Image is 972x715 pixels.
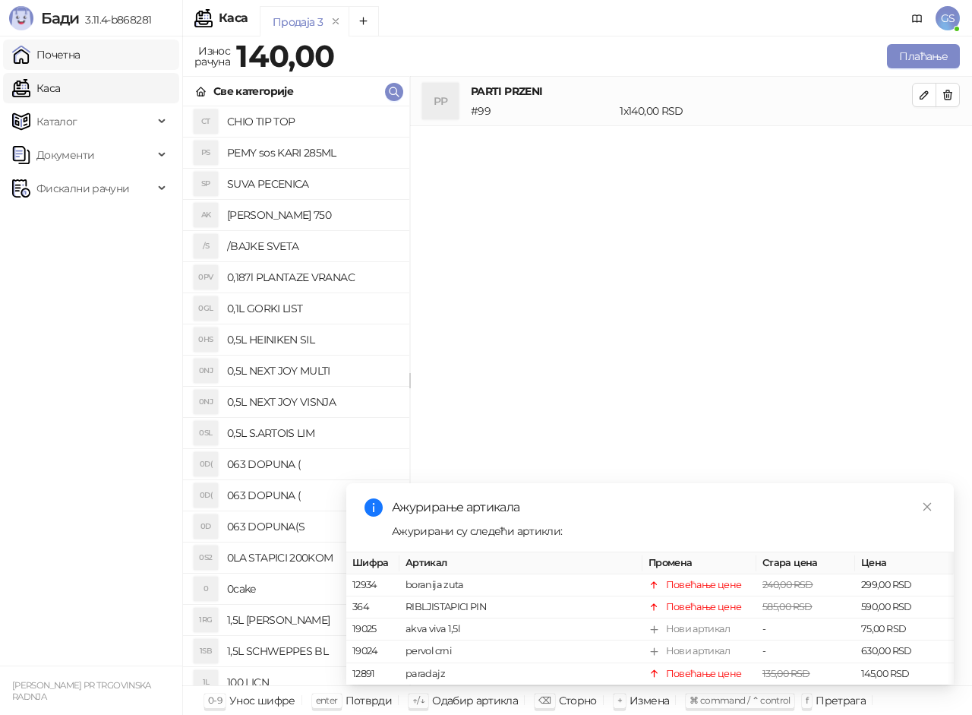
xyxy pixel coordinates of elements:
td: 19024 [346,641,399,663]
th: Цена [855,552,954,574]
td: 630,00 RSD [855,641,954,663]
div: Продаја 3 [273,14,323,30]
div: Повећање цене [666,600,742,615]
div: Претрага [816,691,866,710]
h4: PARTI PRZENI [471,83,912,100]
div: Одабир артикла [432,691,518,710]
a: Close [919,498,936,515]
td: 12891 [346,663,399,685]
h4: PEMY sos KARI 285ML [227,141,397,165]
div: /S [194,234,218,258]
span: + [617,694,622,706]
h4: 063 DOPUNA ( [227,483,397,508]
div: 0HS [194,327,218,352]
div: PS [194,141,218,165]
div: 0SL [194,421,218,445]
div: Ажурирани су следећи артикли: [392,523,936,539]
h4: [PERSON_NAME] 750 [227,203,397,227]
th: Артикал [399,552,642,574]
span: f [806,694,808,706]
a: Документација [905,6,929,30]
div: Све категорије [213,83,293,100]
a: Каса [12,73,60,103]
div: AK [194,203,218,227]
h4: CHIO TIP TOP [227,109,397,134]
span: ↑/↓ [412,694,424,706]
div: 0PV [194,265,218,289]
td: 590,00 RSD [855,597,954,619]
td: 145,00 RSD [855,663,954,685]
div: Нови артикал [666,644,730,660]
div: PP [422,83,459,119]
h4: SUVA PECENICA [227,172,397,196]
span: ⌘ command / ⌃ control [690,694,791,706]
td: boranija zuta [399,574,642,596]
a: Почетна [12,40,80,70]
span: 135,00 RSD [762,668,810,679]
span: ⌫ [538,694,551,706]
td: 19025 [346,619,399,641]
div: Нови артикал [666,622,730,637]
td: 364 [346,597,399,619]
div: Унос шифре [229,691,295,710]
h4: 063 DOPUNA(S [227,514,397,539]
small: [PERSON_NAME] PR TRGOVINSKA RADNJA [12,680,151,702]
h4: 0,187l PLANTAZE VRANAC [227,265,397,289]
div: Каса [219,12,248,24]
td: 75,00 RSD [855,619,954,641]
div: # 99 [468,103,617,119]
h4: 0,5L HEINIKEN SIL [227,327,397,352]
div: 0NJ [194,390,218,414]
button: remove [326,15,346,28]
div: 0D( [194,452,218,476]
span: Бади [41,9,79,27]
td: 12934 [346,574,399,596]
td: 299,00 RSD [855,574,954,596]
span: Каталог [36,106,77,137]
div: Ажурирање артикала [392,498,936,517]
div: grid [183,106,409,685]
td: - [756,641,855,663]
div: 0NJ [194,359,218,383]
span: Фискални рачуни [36,173,129,204]
span: GS [936,6,960,30]
span: 3.11.4-b868281 [79,13,151,27]
div: 0GL [194,296,218,321]
td: - [756,619,855,641]
td: akva viva 1,5l [399,619,642,641]
div: 1 x 140,00 RSD [617,103,915,119]
div: 1RG [194,608,218,632]
button: Add tab [349,6,379,36]
h4: 063 DOPUNA ( [227,452,397,476]
h4: 100 LICN [227,670,397,694]
th: Шифра [346,552,399,574]
span: 585,00 RSD [762,602,813,613]
button: Плаћање [887,44,960,68]
div: CT [194,109,218,134]
img: Logo [9,6,33,30]
div: 0S2 [194,546,218,570]
h4: 0,1L GORKI LIST [227,296,397,321]
h4: 0,5L NEXT JOY VISNJA [227,390,397,414]
div: Повећање цене [666,577,742,593]
div: SP [194,172,218,196]
span: info-circle [364,498,383,517]
div: 0D( [194,483,218,508]
span: close [922,501,933,512]
th: Стара цена [756,552,855,574]
h4: 0,5L NEXT JOY MULTI [227,359,397,383]
div: Сторно [559,691,597,710]
div: Потврди [346,691,393,710]
h4: /BAJKE SVETA [227,234,397,258]
span: enter [316,694,338,706]
span: 0-9 [208,694,222,706]
span: 240,00 RSD [762,579,813,590]
span: Документи [36,140,94,170]
div: Повећање цене [666,666,742,682]
h4: 0LA STAPICI 200KOM [227,546,397,570]
td: RIBLJISTAPICI PIN [399,597,642,619]
div: 0 [194,577,218,601]
h4: 0,5L S.ARTOIS LIM [227,421,397,445]
h4: 0cake [227,577,397,601]
div: 1SB [194,639,218,663]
